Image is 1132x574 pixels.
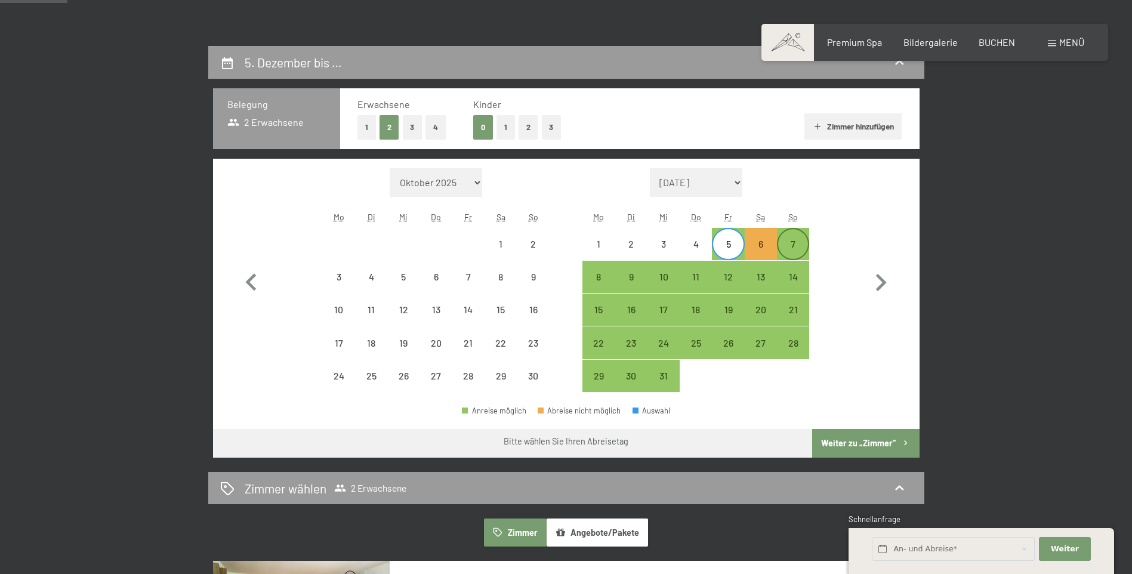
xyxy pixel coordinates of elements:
[387,360,420,392] div: Wed Nov 26 2025
[582,360,615,392] div: Abreise möglich
[712,228,744,260] div: Fri Dec 05 2025
[324,272,354,302] div: 3
[323,326,355,359] div: Mon Nov 17 2025
[712,294,744,326] div: Abreise möglich
[420,261,452,293] div: Abreise nicht möglich
[356,305,386,335] div: 11
[788,212,798,222] abbr: Sonntag
[357,115,376,140] button: 1
[582,326,615,359] div: Abreise möglich
[903,36,958,48] a: Bildergalerie
[615,294,647,326] div: Tue Dec 16 2025
[486,272,516,302] div: 8
[647,294,680,326] div: Abreise möglich
[485,228,517,260] div: Abreise nicht möglich
[504,436,628,448] div: Bitte wählen Sie Ihren Abreisetag
[615,228,647,260] div: Tue Dec 02 2025
[745,228,777,260] div: Abreise nicht möglich, da die Mindestaufenthaltsdauer nicht erfüllt wird
[615,261,647,293] div: Tue Dec 09 2025
[355,360,387,392] div: Tue Nov 25 2025
[615,360,647,392] div: Tue Dec 30 2025
[421,305,451,335] div: 13
[420,261,452,293] div: Thu Nov 06 2025
[647,326,680,359] div: Wed Dec 24 2025
[355,261,387,293] div: Tue Nov 04 2025
[681,305,711,335] div: 18
[712,326,744,359] div: Fri Dec 26 2025
[323,294,355,326] div: Mon Nov 10 2025
[1039,537,1090,561] button: Weiter
[387,261,420,293] div: Abreise nicht möglich
[496,115,515,140] button: 1
[356,338,386,368] div: 18
[452,360,485,392] div: Abreise nicht möglich
[649,305,678,335] div: 17
[713,338,743,368] div: 26
[777,261,809,293] div: Sun Dec 14 2025
[680,294,712,326] div: Abreise möglich
[659,212,668,222] abbr: Mittwoch
[777,228,809,260] div: Abreise möglich
[421,371,451,401] div: 27
[518,371,548,401] div: 30
[234,168,269,393] button: Vorheriger Monat
[485,294,517,326] div: Abreise nicht möglich
[486,239,516,269] div: 1
[356,272,386,302] div: 4
[615,294,647,326] div: Abreise möglich
[486,305,516,335] div: 15
[387,326,420,359] div: Abreise nicht möglich
[518,239,548,269] div: 2
[529,212,538,222] abbr: Sonntag
[485,261,517,293] div: Abreise nicht möglich
[324,338,354,368] div: 17
[388,272,418,302] div: 5
[647,261,680,293] div: Wed Dec 10 2025
[485,261,517,293] div: Sat Nov 08 2025
[355,360,387,392] div: Abreise nicht möglich
[680,326,712,359] div: Abreise möglich
[485,360,517,392] div: Sat Nov 29 2025
[713,305,743,335] div: 19
[517,294,549,326] div: Sun Nov 16 2025
[356,371,386,401] div: 25
[485,360,517,392] div: Abreise nicht möglich
[542,115,562,140] button: 3
[681,338,711,368] div: 25
[485,228,517,260] div: Sat Nov 01 2025
[454,338,483,368] div: 21
[680,261,712,293] div: Abreise möglich
[745,294,777,326] div: Abreise möglich
[582,360,615,392] div: Mon Dec 29 2025
[584,338,613,368] div: 22
[380,115,399,140] button: 2
[452,360,485,392] div: Fri Nov 28 2025
[388,305,418,335] div: 12
[616,338,646,368] div: 23
[647,228,680,260] div: Wed Dec 03 2025
[323,294,355,326] div: Abreise nicht möglich
[1059,36,1084,48] span: Menü
[627,212,635,222] abbr: Dienstag
[647,360,680,392] div: Wed Dec 31 2025
[777,294,809,326] div: Sun Dec 21 2025
[582,326,615,359] div: Mon Dec 22 2025
[421,338,451,368] div: 20
[517,261,549,293] div: Abreise nicht möglich
[647,261,680,293] div: Abreise möglich
[421,272,451,302] div: 6
[712,261,744,293] div: Abreise möglich
[745,294,777,326] div: Sat Dec 20 2025
[777,228,809,260] div: Sun Dec 07 2025
[517,360,549,392] div: Sun Nov 30 2025
[452,261,485,293] div: Abreise nicht möglich
[582,261,615,293] div: Mon Dec 08 2025
[485,326,517,359] div: Sat Nov 22 2025
[484,519,546,546] button: Zimmer
[420,294,452,326] div: Abreise nicht möglich
[518,272,548,302] div: 9
[713,239,743,269] div: 5
[647,294,680,326] div: Wed Dec 17 2025
[680,294,712,326] div: Thu Dec 18 2025
[323,360,355,392] div: Abreise nicht möglich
